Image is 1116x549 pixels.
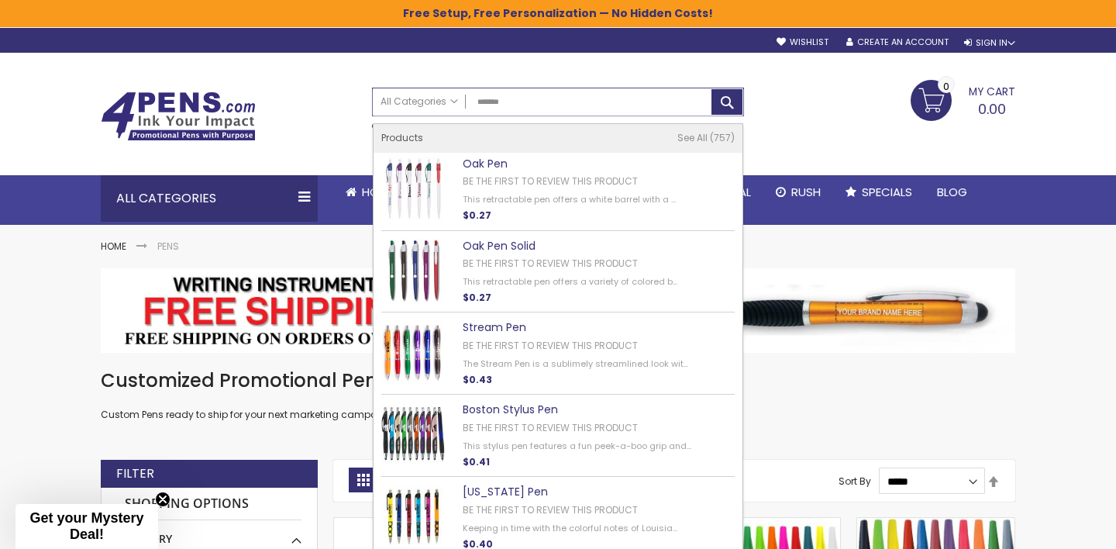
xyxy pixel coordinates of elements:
div: Category [117,520,301,547]
a: All Categories [373,88,466,114]
span: See All [677,131,708,144]
strong: Filter [116,465,154,482]
img: Stream Pen [381,320,445,384]
span: 757 [710,131,735,144]
span: 0 [943,79,949,94]
span: Rush [791,184,821,200]
span: Get your Mystery Deal! [29,510,143,542]
span: $0.27 [463,291,491,304]
strong: Pens [157,240,179,253]
span: $0.41 [463,455,490,468]
div: Free shipping on pen orders over $199 [615,116,745,147]
div: The Stream Pen is a sublimely streamlined look wit... [463,358,692,370]
a: Belfast Value Stick Pen [857,517,1014,530]
div: This retractable pen offers a variety of colored b... [463,276,692,288]
a: 0.00 0 [911,80,1015,119]
a: Create an Account [846,36,949,48]
label: Sort By [839,475,871,488]
div: Get your Mystery Deal!Close teaser [15,504,158,549]
a: Bamboo Sophisticate Pen - ColorJet Imprint [334,517,491,530]
a: Blog [925,175,980,209]
a: Wishlist [777,36,828,48]
span: 0.00 [978,99,1006,119]
div: This stylus pen features a fun peek-a-boo grip and... [463,440,692,452]
span: $0.43 [463,373,492,386]
a: See All 757 [677,132,735,144]
span: Specials [862,184,912,200]
div: Sign In [964,37,1015,49]
span: Blog [937,184,967,200]
img: Oak Pen [381,157,445,220]
a: Rush [763,175,833,209]
a: Specials [833,175,925,209]
div: All Categories [101,175,318,222]
a: Be the first to review this product [463,421,638,434]
span: All Categories [381,95,458,108]
a: Oak Pen [463,156,508,171]
a: Be the first to review this product [463,503,638,516]
a: Home [333,175,406,209]
div: Custom Pens ready to ship for your next marketing campaign, always high quality and affordable ge... [101,368,1015,422]
img: Oak Pen Solid [381,239,445,302]
span: Products [381,131,423,144]
a: [US_STATE] Pen [463,484,548,499]
a: Stream Pen [463,319,526,335]
strong: Grid [349,468,378,492]
a: Oak Pen Solid [463,238,536,254]
a: Be the first to review this product [463,339,638,352]
div: This retractable pen offers a white barrel with a ... [463,194,692,205]
span: Home [362,184,394,200]
a: Home [101,240,126,253]
span: $0.27 [463,209,491,222]
button: Close teaser [155,492,170,507]
img: Pens [101,268,1015,352]
strong: Shopping Options [117,488,301,521]
a: Belfast B Value Stick Pen [683,517,840,530]
a: Boston Stylus Pen [463,402,558,417]
h1: Customized Promotional Pens [101,368,1015,393]
img: Louisiana Pen [381,485,445,548]
img: 4Pens Custom Pens and Promotional Products [101,91,256,141]
a: Be the first to review this product [463,257,638,270]
a: Be the first to review this product [463,174,638,188]
div: Keeping in time with the colorful notes of Louisia... [463,523,692,534]
img: Boston Stylus Pen [381,402,445,466]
